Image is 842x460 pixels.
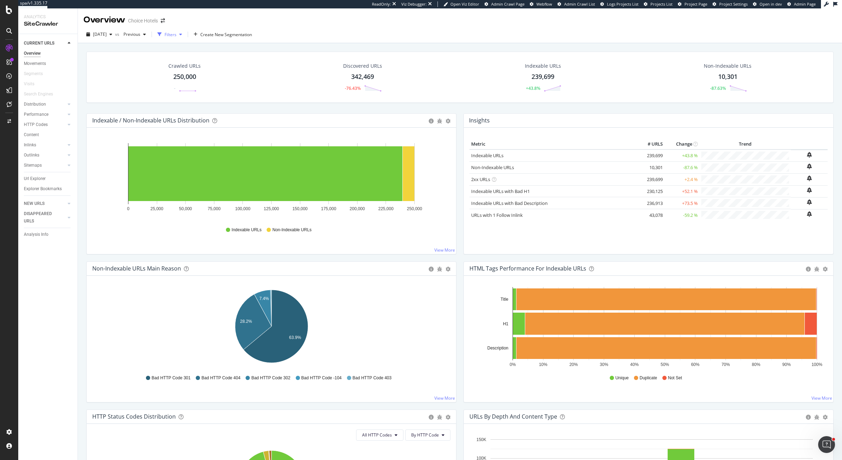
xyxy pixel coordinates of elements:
text: 225,000 [378,206,394,211]
span: Bad HTTP Code 301 [152,375,191,381]
text: 0% [510,362,516,367]
div: HTML Tags Performance for Indexable URLs [469,265,586,272]
span: Duplicate [640,375,657,381]
a: Webflow [530,1,552,7]
a: Logs Projects List [600,1,639,7]
span: Admin Crawl Page [491,1,524,7]
span: Webflow [536,1,552,7]
span: Indexable URLs [232,227,261,233]
a: Url Explorer [24,175,73,182]
text: 150K [476,437,486,442]
span: Not Set [668,375,682,381]
div: Inlinks [24,141,36,149]
div: Non-Indexable URLs [704,62,751,69]
span: Bad HTTP Code 302 [251,375,290,381]
text: 28.2% [240,319,252,324]
text: 7.4% [259,296,269,301]
div: Search Engines [24,91,53,98]
div: -87.63% [710,85,726,91]
text: 125,000 [264,206,279,211]
div: Sitemaps [24,162,42,169]
div: bug [814,415,819,420]
button: By HTTP Code [405,429,450,441]
span: Create New Segmentation [200,32,252,38]
a: Sitemaps [24,162,66,169]
div: Overview [24,50,41,57]
text: 200,000 [350,206,365,211]
td: +73.5 % [664,197,700,209]
div: Analytics [24,14,72,20]
div: bell-plus [807,152,812,158]
div: A chart. [469,287,828,368]
th: # URLS [636,139,664,149]
text: 20% [569,362,578,367]
iframe: Intercom live chat [818,436,835,453]
div: bell-plus [807,211,812,217]
div: bug [437,267,442,272]
a: Segments [24,70,50,78]
text: 50% [661,362,669,367]
div: Explorer Bookmarks [24,185,62,193]
text: 90% [782,362,791,367]
span: Unique [615,375,629,381]
text: 150,000 [292,206,308,211]
div: bell-plus [807,175,812,181]
div: bell-plus [807,199,812,205]
a: Explorer Bookmarks [24,185,73,193]
div: HTTP Codes [24,121,48,128]
div: 342,469 [351,72,374,81]
div: 10,301 [718,72,737,81]
a: Open in dev [753,1,782,7]
div: gear [823,267,828,272]
a: Admin Page [787,1,816,7]
div: Content [24,131,39,139]
a: Visits [24,80,41,88]
a: HTTP Codes [24,121,66,128]
div: Segments [24,70,43,78]
text: 60% [691,362,700,367]
span: vs [115,31,121,37]
text: 63.9% [289,335,301,340]
span: Open Viz Editor [450,1,479,7]
button: Create New Segmentation [191,29,255,40]
text: 80% [752,362,760,367]
span: Bad HTTP Code -104 [301,375,342,381]
a: Project Page [678,1,707,7]
a: Admin Crawl List [557,1,595,7]
div: circle-info [806,415,811,420]
div: SiteCrawler [24,20,72,28]
div: gear [823,415,828,420]
div: 239,699 [532,72,554,81]
text: 50,000 [179,206,192,211]
a: Outlinks [24,152,66,159]
div: bug [437,119,442,124]
span: Admin Crawl List [564,1,595,7]
text: 100,000 [235,206,250,211]
td: +52.1 % [664,185,700,197]
th: Metric [469,139,636,149]
text: 250,000 [407,206,422,211]
text: 0 [127,206,129,211]
td: 230,125 [636,185,664,197]
span: Bad HTTP Code 404 [201,375,240,381]
a: 2xx URLs [471,176,490,182]
h4: Insights [469,116,490,125]
text: 40% [630,362,639,367]
text: Description [487,346,508,351]
div: +43.8% [526,85,540,91]
a: Indexable URLs with Bad Description [471,200,548,206]
span: Open in dev [760,1,782,7]
div: HTTP Status Codes Distribution [92,413,176,420]
svg: A chart. [92,139,450,220]
div: ReadOnly: [372,1,391,7]
text: 100% [811,362,822,367]
div: arrow-right-arrow-left [161,18,165,23]
text: Title [501,297,509,302]
div: Outlinks [24,152,39,159]
div: Analysis Info [24,231,48,238]
a: Open Viz Editor [443,1,479,7]
span: By HTTP Code [411,432,439,438]
a: Content [24,131,73,139]
a: Non-Indexable URLs [471,164,514,171]
text: 70% [721,362,730,367]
